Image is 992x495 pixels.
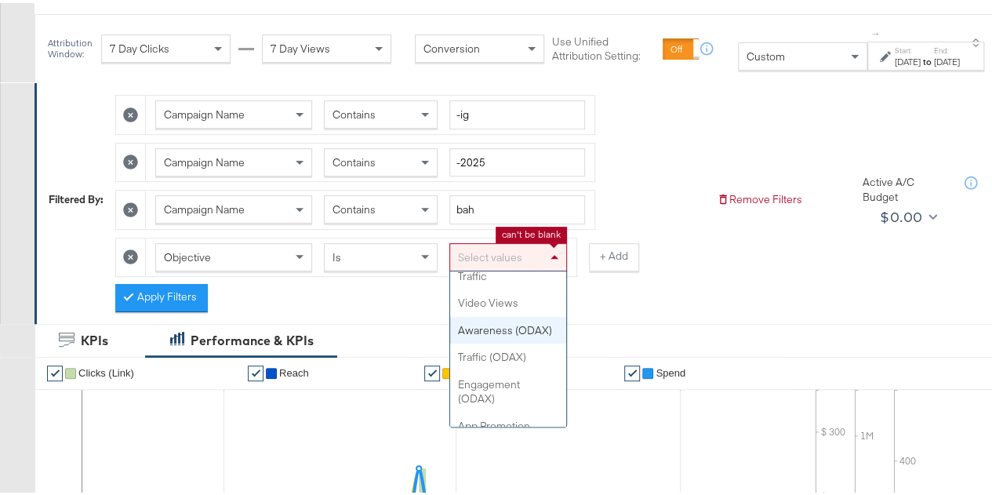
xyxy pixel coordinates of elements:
[874,201,940,226] button: $0.00
[449,145,585,174] input: Enter a search term
[450,409,566,451] div: App Promotion (ODAX)
[450,314,566,341] div: Awareness (ODAX)
[449,97,585,126] input: Enter a search term
[332,199,376,213] span: Contains
[191,329,314,347] div: Performance & KPIs
[248,362,263,378] a: ✔
[656,364,685,376] span: Spend
[502,225,561,238] li: can't be blank
[332,104,376,118] span: Contains
[449,192,585,221] input: Enter a search term
[81,329,108,347] div: KPIs
[424,362,440,378] a: ✔
[49,189,104,204] div: Filtered By:
[450,260,566,287] div: Traffic
[271,38,330,53] span: 7 Day Views
[164,247,211,261] span: Objective
[110,38,169,53] span: 7 Day Clicks
[934,53,960,65] div: [DATE]
[332,247,341,261] span: Is
[747,46,785,60] span: Custom
[47,362,63,378] a: ✔
[895,42,921,53] label: Start:
[880,202,922,226] div: $0.00
[895,53,921,65] div: [DATE]
[115,281,208,309] button: Apply Filters
[863,172,949,201] div: Active A/C Budget
[423,38,480,53] span: Conversion
[552,31,656,60] label: Use Unified Attribution Setting:
[869,28,884,34] span: ↑
[450,340,566,368] div: Traffic (ODAX)
[332,152,376,166] span: Contains
[164,199,245,213] span: Campaign Name
[450,241,566,268] div: Select values
[78,364,134,376] span: Clicks (Link)
[589,240,639,268] button: + Add
[47,35,93,56] div: Attribution Window:
[164,104,245,118] span: Campaign Name
[279,364,309,376] span: Reach
[450,286,566,314] div: Video Views
[624,362,640,378] a: ✔
[934,42,960,53] label: End:
[450,368,566,409] div: Engagement (ODAX)
[164,152,245,166] span: Campaign Name
[717,189,802,204] button: Remove Filters
[921,53,934,64] strong: to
